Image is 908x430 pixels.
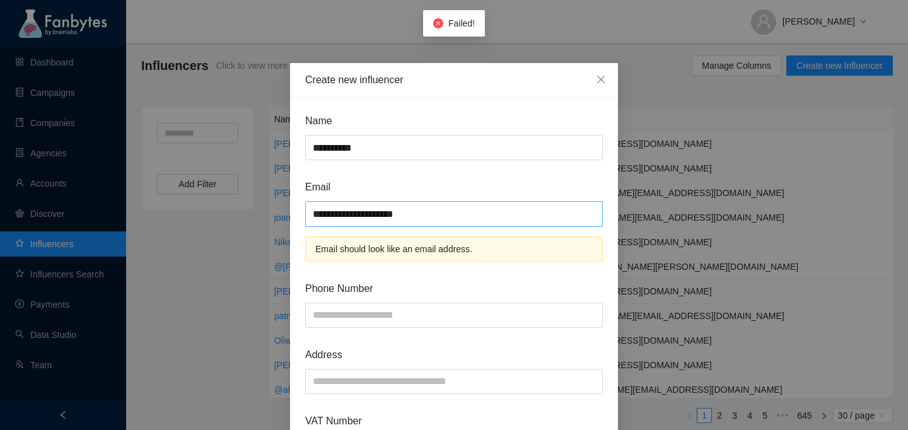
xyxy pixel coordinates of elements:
[305,281,603,296] span: Phone Number
[305,73,603,87] div: Create new influencer
[315,242,593,256] div: Email should look like an email address.
[596,74,606,84] span: close
[305,413,603,429] span: VAT Number
[305,179,603,195] span: Email
[448,18,475,28] span: Failed!
[433,18,443,28] span: close-circle
[305,347,603,363] span: Address
[305,113,603,129] span: Name
[584,63,618,97] button: Close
